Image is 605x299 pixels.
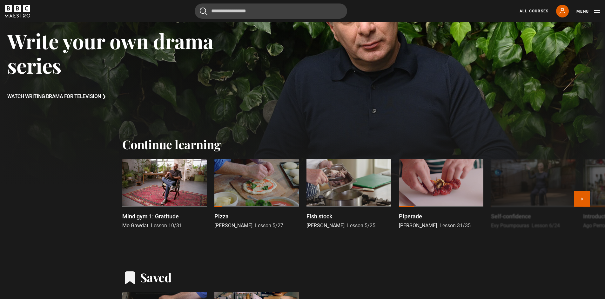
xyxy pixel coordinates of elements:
[122,137,483,152] h2: Continue learning
[140,270,172,285] h2: Saved
[306,223,345,229] span: [PERSON_NAME]
[214,159,299,229] a: Pizza [PERSON_NAME] Lesson 5/27
[214,223,252,229] span: [PERSON_NAME]
[5,5,30,17] svg: BBC Maestro
[576,8,600,15] button: Toggle navigation
[532,223,560,229] span: Lesson 6/24
[255,223,283,229] span: Lesson 5/27
[399,223,437,229] span: [PERSON_NAME]
[347,223,375,229] span: Lesson 5/25
[520,8,548,14] a: All Courses
[122,212,179,221] p: Mind gym 1: Gratitude
[399,159,483,229] a: Piperade [PERSON_NAME] Lesson 31/35
[491,159,575,229] a: Self-confidence Evy Poumpouras Lesson 6/24
[122,159,207,229] a: Mind gym 1: Gratitude Mo Gawdat Lesson 10/31
[151,223,182,229] span: Lesson 10/31
[306,159,391,229] a: Fish stock [PERSON_NAME] Lesson 5/25
[214,212,229,221] p: Pizza
[306,212,332,221] p: Fish stock
[122,223,148,229] span: Mo Gawdat
[195,3,347,19] input: Search
[7,29,242,78] h3: Write your own drama series
[491,212,531,221] p: Self-confidence
[399,212,422,221] p: Piperade
[440,223,471,229] span: Lesson 31/35
[7,92,106,102] h3: Watch Writing Drama for Television ❯
[200,7,207,15] button: Submit the search query
[491,223,529,229] span: Evy Poumpouras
